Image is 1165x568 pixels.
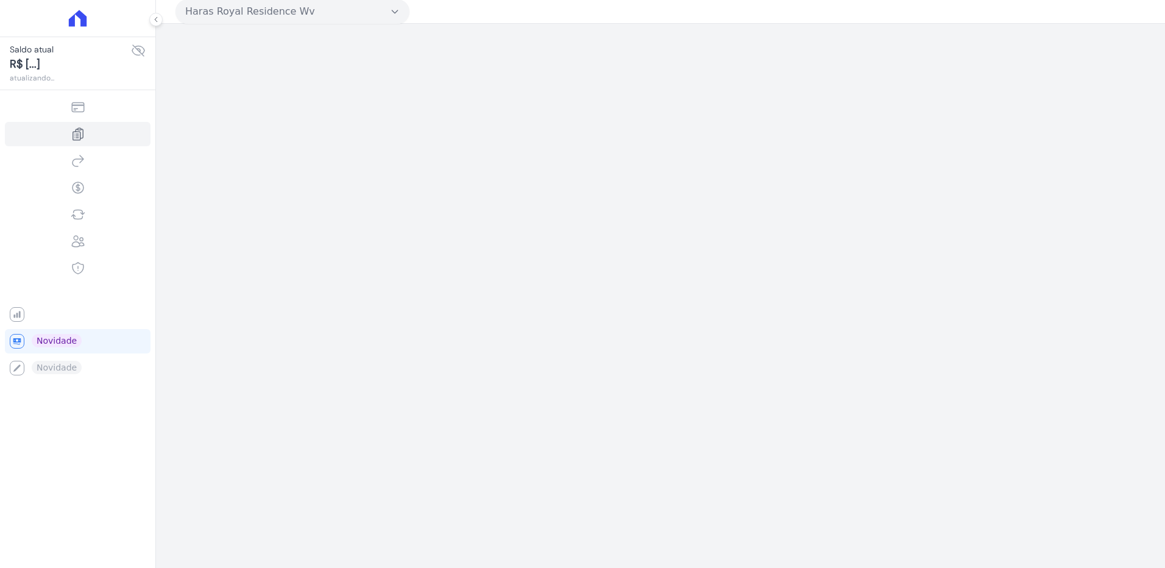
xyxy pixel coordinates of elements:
[32,334,82,347] span: Novidade
[10,56,131,73] span: R$ [...]
[10,43,131,56] span: Saldo atual
[10,73,131,83] span: atualizando...
[10,95,146,380] nav: Sidebar
[5,329,150,353] a: Novidade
